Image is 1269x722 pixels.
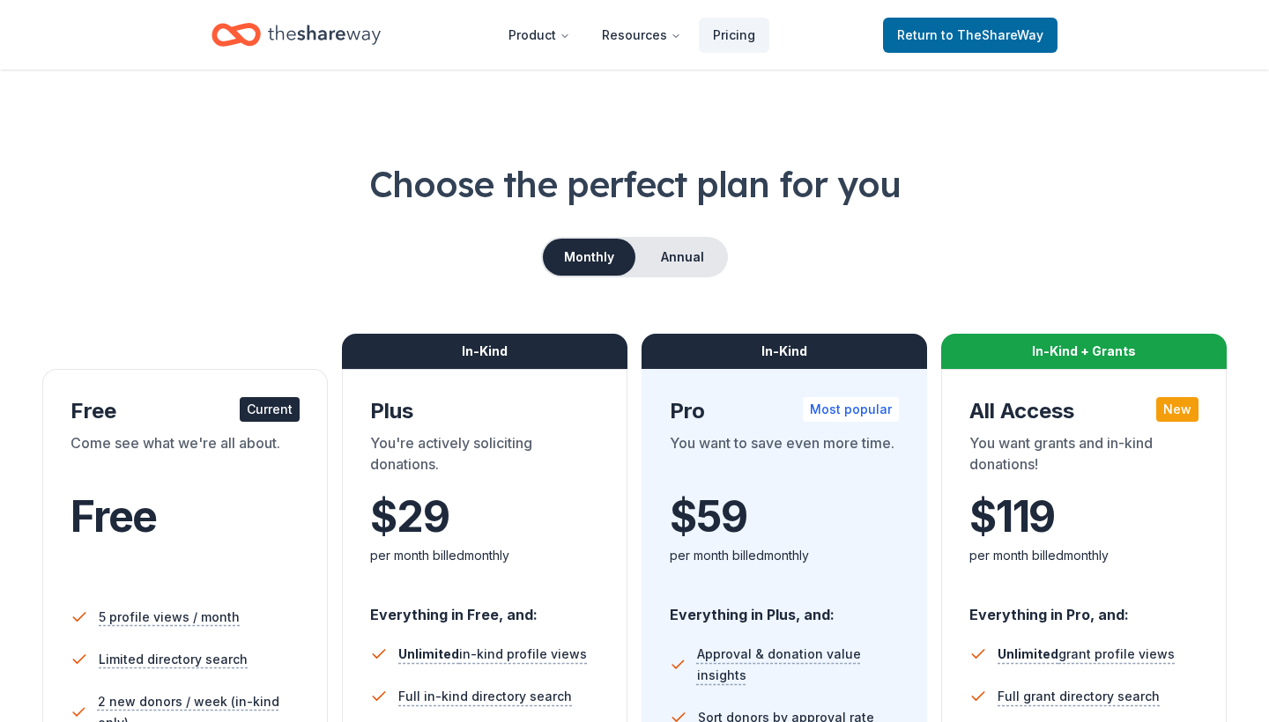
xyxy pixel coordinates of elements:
[370,432,599,482] div: You're actively soliciting donations.
[897,25,1043,46] span: Return
[969,589,1198,626] div: Everything in Pro, and:
[670,545,899,566] div: per month billed monthly
[588,18,695,53] button: Resources
[70,490,157,542] span: Free
[697,644,899,686] span: Approval & donation value insights
[370,589,599,626] div: Everything in Free, and:
[398,646,587,661] span: in-kind profile views
[398,686,572,707] span: Full in-kind directory search
[370,492,449,541] span: $ 29
[969,397,1198,425] div: All Access
[70,397,300,425] div: Free
[398,646,459,661] span: Unlimited
[883,18,1057,53] a: Returnto TheShareWay
[670,432,899,482] div: You want to save even more time.
[370,397,599,425] div: Plus
[642,334,927,369] div: In-Kind
[240,397,300,422] div: Current
[941,27,1043,42] span: to TheShareWay
[670,589,899,626] div: Everything in Plus, and:
[941,334,1227,369] div: In-Kind + Grants
[969,492,1055,541] span: $ 119
[998,686,1160,707] span: Full grant directory search
[998,646,1175,661] span: grant profile views
[494,18,584,53] button: Product
[1156,397,1198,422] div: New
[211,14,381,55] a: Home
[699,18,769,53] a: Pricing
[969,432,1198,482] div: You want grants and in-kind donations!
[42,159,1227,209] h1: Choose the perfect plan for you
[370,545,599,566] div: per month billed monthly
[670,397,899,425] div: Pro
[969,545,1198,566] div: per month billed monthly
[494,14,769,55] nav: Main
[543,239,635,276] button: Monthly
[342,334,627,369] div: In-Kind
[998,646,1058,661] span: Unlimited
[803,397,899,422] div: Most popular
[639,239,726,276] button: Annual
[670,492,746,541] span: $ 59
[99,649,248,670] span: Limited directory search
[99,607,240,628] span: 5 profile views / month
[70,432,300,482] div: Come see what we're all about.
